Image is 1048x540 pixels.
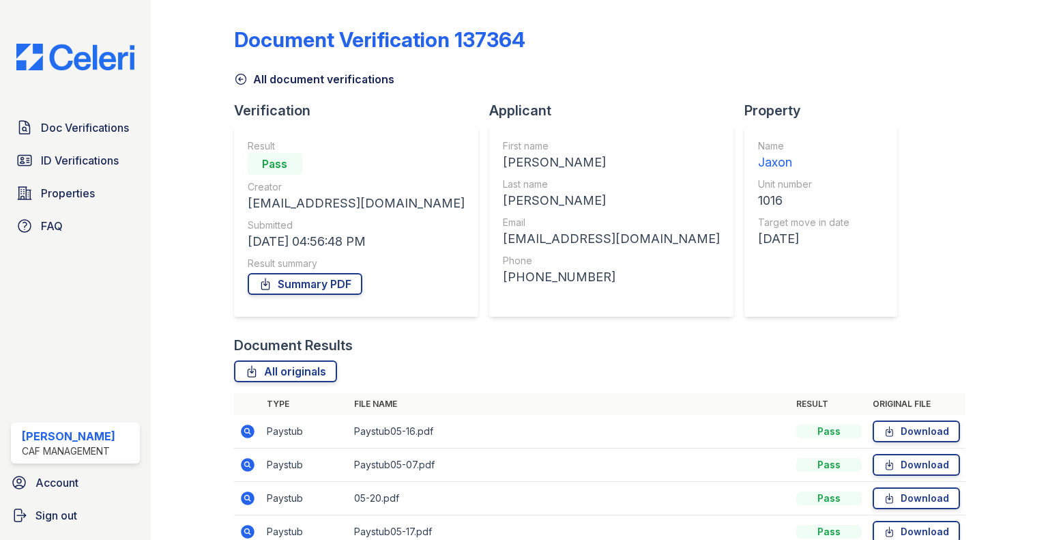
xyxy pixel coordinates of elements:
div: Creator [248,180,465,194]
th: Result [791,393,867,415]
a: Name Jaxon [758,139,849,172]
div: [PERSON_NAME] [503,191,720,210]
a: Download [873,454,960,476]
div: CAF Management [22,444,115,458]
div: Result summary [248,257,465,270]
div: Pass [796,492,862,505]
div: Last name [503,177,720,191]
td: 05-20.pdf [349,482,791,515]
span: ID Verifications [41,152,119,169]
div: [DATE] [758,229,849,248]
div: Email [503,216,720,229]
a: Download [873,487,960,509]
a: Doc Verifications [11,114,140,141]
span: FAQ [41,218,63,234]
a: FAQ [11,212,140,240]
div: [DATE] 04:56:48 PM [248,232,465,251]
a: Properties [11,180,140,207]
div: Document Verification 137364 [234,27,525,52]
span: Account [35,474,78,491]
div: Pass [248,153,302,175]
div: Pass [796,425,862,438]
div: Name [758,139,849,153]
div: Property [744,101,908,120]
td: Paystub [261,449,349,482]
a: Sign out [5,502,145,529]
th: Original file [867,393,965,415]
a: ID Verifications [11,147,140,174]
span: Properties [41,185,95,201]
div: [PERSON_NAME] [503,153,720,172]
a: All document verifications [234,71,394,87]
div: Verification [234,101,489,120]
div: Jaxon [758,153,849,172]
a: All originals [234,360,337,382]
div: [PERSON_NAME] [22,428,115,444]
div: Applicant [489,101,744,120]
span: Sign out [35,507,77,524]
td: Paystub [261,415,349,449]
div: Pass [796,458,862,472]
div: Submitted [248,218,465,232]
span: Doc Verifications [41,119,129,136]
div: Unit number [758,177,849,191]
td: Paystub05-07.pdf [349,449,791,482]
div: First name [503,139,720,153]
img: CE_Logo_Blue-a8612792a0a2168367f1c8372b55b34899dd931a85d93a1a3d3e32e68fde9ad4.png [5,44,145,70]
div: [PHONE_NUMBER] [503,268,720,287]
div: [EMAIL_ADDRESS][DOMAIN_NAME] [503,229,720,248]
a: Summary PDF [248,273,362,295]
div: Pass [796,525,862,539]
a: Download [873,421,960,442]
div: Target move in date [758,216,849,229]
div: 1016 [758,191,849,210]
td: Paystub [261,482,349,515]
div: [EMAIL_ADDRESS][DOMAIN_NAME] [248,194,465,213]
div: Phone [503,254,720,268]
th: Type [261,393,349,415]
div: Result [248,139,465,153]
a: Account [5,469,145,496]
th: File name [349,393,791,415]
td: Paystub05-16.pdf [349,415,791,449]
div: Document Results [234,336,353,355]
